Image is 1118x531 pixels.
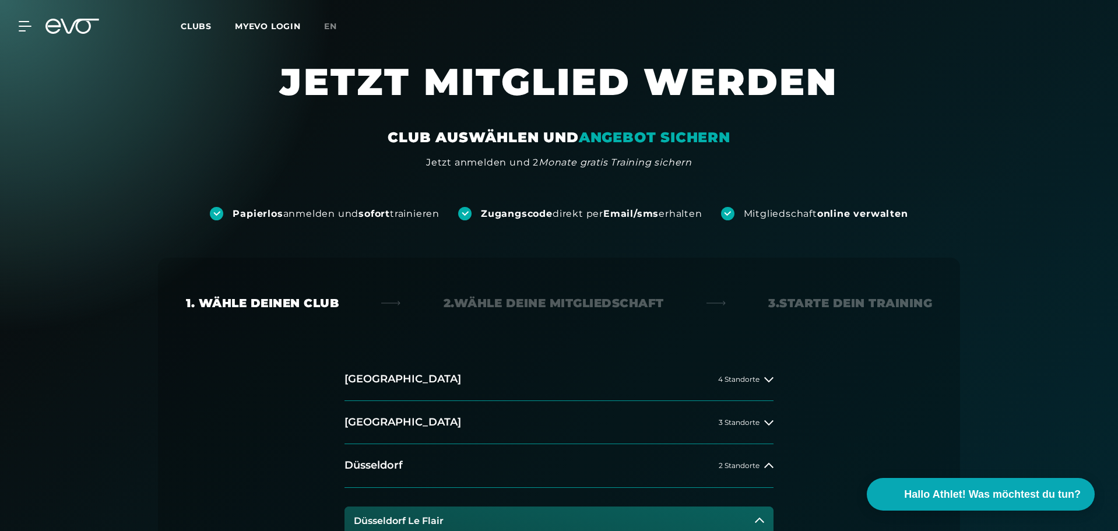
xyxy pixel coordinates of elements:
strong: Email/sms [603,208,659,219]
div: anmelden und trainieren [233,208,440,220]
a: MYEVO LOGIN [235,21,301,31]
span: Clubs [181,21,212,31]
a: Clubs [181,20,235,31]
h1: JETZT MITGLIED WERDEN [209,58,909,128]
a: en [324,20,351,33]
span: en [324,21,337,31]
em: ANGEBOT SICHERN [579,129,730,146]
div: CLUB AUSWÄHLEN UND [388,128,730,147]
button: [GEOGRAPHIC_DATA]4 Standorte [344,358,774,401]
button: Düsseldorf2 Standorte [344,444,774,487]
strong: Zugangscode [481,208,553,219]
strong: online verwalten [817,208,908,219]
h2: Düsseldorf [344,458,403,473]
em: Monate gratis Training sichern [539,157,692,168]
div: 3. Starte dein Training [768,295,932,311]
button: Hallo Athlet! Was möchtest du tun? [867,478,1095,511]
div: 1. Wähle deinen Club [186,295,339,311]
div: Jetzt anmelden und 2 [426,156,692,170]
strong: Papierlos [233,208,283,219]
span: 3 Standorte [719,419,760,426]
h3: Düsseldorf Le Flair [354,516,444,526]
div: 2. Wähle deine Mitgliedschaft [444,295,664,311]
span: Hallo Athlet! Was möchtest du tun? [904,487,1081,502]
h2: [GEOGRAPHIC_DATA] [344,415,461,430]
span: 4 Standorte [718,375,760,383]
h2: [GEOGRAPHIC_DATA] [344,372,461,386]
div: direkt per erhalten [481,208,702,220]
strong: sofort [358,208,390,219]
button: [GEOGRAPHIC_DATA]3 Standorte [344,401,774,444]
div: Mitgliedschaft [744,208,908,220]
span: 2 Standorte [719,462,760,469]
